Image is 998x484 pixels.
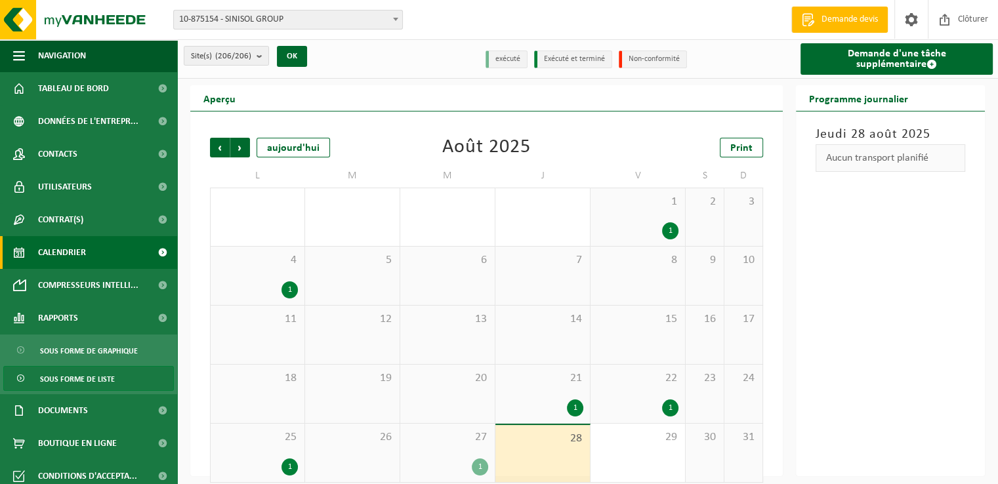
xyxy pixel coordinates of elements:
[38,72,109,105] span: Tableau de bord
[174,10,402,29] span: 10-875154 - SINISOL GROUP
[400,164,495,188] td: M
[502,371,583,386] span: 21
[305,164,400,188] td: M
[692,253,717,268] span: 9
[662,222,678,239] div: 1
[210,164,305,188] td: L
[38,105,138,138] span: Données de l'entrepr...
[191,47,251,66] span: Site(s)
[40,338,138,363] span: Sous forme de graphique
[486,50,528,68] li: exécuté
[312,312,393,327] span: 12
[257,138,330,157] div: aujourd'hui
[619,50,687,68] li: Non-conformité
[816,144,965,172] div: Aucun transport planifié
[407,371,488,386] span: 20
[692,430,717,445] span: 30
[816,125,965,144] h3: Jeudi 28 août 2025
[217,253,298,268] span: 4
[818,13,881,26] span: Demande devis
[720,138,763,157] a: Print
[796,85,921,111] h2: Programme journalier
[217,371,298,386] span: 18
[277,46,307,67] button: OK
[597,253,678,268] span: 8
[442,138,531,157] div: Août 2025
[3,366,174,391] a: Sous forme de liste
[407,312,488,327] span: 13
[724,164,763,188] td: D
[502,253,583,268] span: 7
[731,371,756,386] span: 24
[217,430,298,445] span: 25
[407,430,488,445] span: 27
[730,143,753,153] span: Print
[591,164,686,188] td: V
[281,281,298,298] div: 1
[567,399,583,416] div: 1
[597,312,678,327] span: 15
[40,367,115,392] span: Sous forme de liste
[173,10,403,30] span: 10-875154 - SINISOL GROUP
[502,432,583,446] span: 28
[190,85,249,111] h2: Aperçu
[230,138,250,157] span: Suivant
[184,46,269,66] button: Site(s)(206/206)
[495,164,591,188] td: J
[38,171,92,203] span: Utilisateurs
[791,7,888,33] a: Demande devis
[312,253,393,268] span: 5
[692,312,717,327] span: 16
[312,430,393,445] span: 26
[662,399,678,416] div: 1
[731,312,756,327] span: 17
[597,371,678,386] span: 22
[597,430,678,445] span: 29
[210,138,230,157] span: Précédent
[38,236,86,269] span: Calendrier
[686,164,724,188] td: S
[731,195,756,209] span: 3
[215,52,251,60] count: (206/206)
[38,394,88,427] span: Documents
[407,253,488,268] span: 6
[800,43,993,75] a: Demande d'une tâche supplémentaire
[597,195,678,209] span: 1
[217,312,298,327] span: 11
[38,302,78,334] span: Rapports
[38,269,138,302] span: Compresseurs intelli...
[312,371,393,386] span: 19
[534,50,612,68] li: Exécuté et terminé
[692,195,717,209] span: 2
[38,203,83,236] span: Contrat(s)
[281,458,298,475] div: 1
[38,427,117,460] span: Boutique en ligne
[731,253,756,268] span: 10
[731,430,756,445] span: 31
[38,39,86,72] span: Navigation
[472,458,488,475] div: 1
[502,312,583,327] span: 14
[38,138,77,171] span: Contacts
[692,371,717,386] span: 23
[3,338,174,363] a: Sous forme de graphique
